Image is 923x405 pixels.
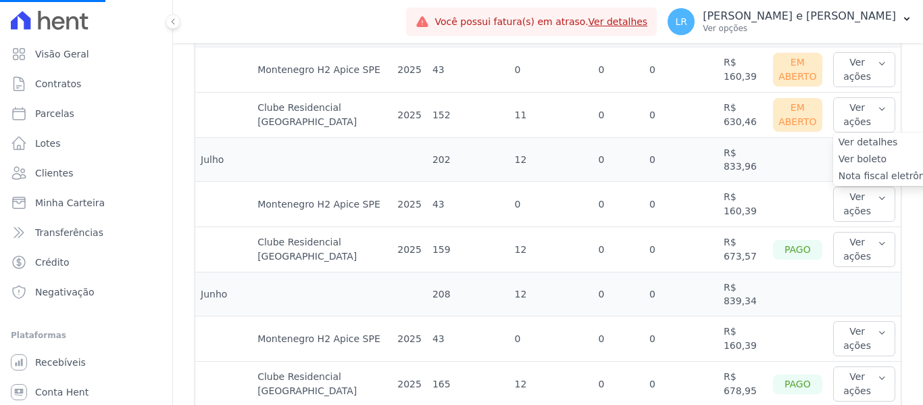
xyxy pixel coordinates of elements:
[427,227,509,272] td: 159
[5,41,167,68] a: Visão Geral
[252,93,392,138] td: Clube Residencial [GEOGRAPHIC_DATA]
[718,138,768,182] td: R$ 833,96
[35,166,73,180] span: Clientes
[5,160,167,187] a: Clientes
[35,256,70,269] span: Crédito
[35,385,89,399] span: Conta Hent
[252,227,392,272] td: Clube Residencial [GEOGRAPHIC_DATA]
[35,47,89,61] span: Visão Geral
[644,316,718,362] td: 0
[195,272,252,316] td: Junho
[35,107,74,120] span: Parcelas
[392,182,427,227] td: 2025
[252,316,392,362] td: Montenegro H2 Apice SPE
[644,227,718,272] td: 0
[509,227,593,272] td: 12
[703,23,896,34] p: Ver opções
[509,182,593,227] td: 0
[718,47,768,93] td: R$ 160,39
[35,77,81,91] span: Contratos
[593,93,644,138] td: 0
[509,272,593,316] td: 12
[252,182,392,227] td: Montenegro H2 Apice SPE
[35,356,86,369] span: Recebíveis
[392,227,427,272] td: 2025
[427,272,509,316] td: 208
[434,15,647,29] span: Você possui fatura(s) em atraso.
[509,316,593,362] td: 0
[644,138,718,182] td: 0
[35,285,95,299] span: Negativação
[593,182,644,227] td: 0
[509,138,593,182] td: 12
[11,327,161,343] div: Plataformas
[5,70,167,97] a: Contratos
[644,182,718,227] td: 0
[589,16,648,27] a: Ver detalhes
[509,93,593,138] td: 11
[35,226,103,239] span: Transferências
[718,182,768,227] td: R$ 160,39
[427,316,509,362] td: 43
[35,196,105,210] span: Minha Carteira
[718,93,768,138] td: R$ 630,46
[773,240,822,260] div: Pago
[5,349,167,376] a: Recebíveis
[5,279,167,306] a: Negativação
[773,375,822,394] div: Pago
[35,137,61,150] span: Lotes
[718,316,768,362] td: R$ 160,39
[5,249,167,276] a: Crédito
[427,182,509,227] td: 43
[593,272,644,316] td: 0
[833,232,895,267] button: Ver ações
[773,98,822,132] div: Em Aberto
[5,100,167,127] a: Parcelas
[644,93,718,138] td: 0
[427,47,509,93] td: 43
[833,187,895,222] button: Ver ações
[593,316,644,362] td: 0
[657,3,923,41] button: LR [PERSON_NAME] e [PERSON_NAME] Ver opções
[5,130,167,157] a: Lotes
[703,9,896,23] p: [PERSON_NAME] e [PERSON_NAME]
[593,138,644,182] td: 0
[427,93,509,138] td: 152
[833,321,895,356] button: Ver ações
[392,47,427,93] td: 2025
[509,47,593,93] td: 0
[392,316,427,362] td: 2025
[5,189,167,216] a: Minha Carteira
[833,52,895,87] button: Ver ações
[427,138,509,182] td: 202
[675,17,687,26] span: LR
[593,47,644,93] td: 0
[833,97,895,133] button: Ver ações
[718,272,768,316] td: R$ 839,34
[833,366,895,402] button: Ver ações
[5,219,167,246] a: Transferências
[252,47,392,93] td: Montenegro H2 Apice SPE
[392,93,427,138] td: 2025
[718,227,768,272] td: R$ 673,57
[195,138,252,182] td: Julho
[644,272,718,316] td: 0
[644,47,718,93] td: 0
[773,53,822,87] div: Em Aberto
[593,227,644,272] td: 0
